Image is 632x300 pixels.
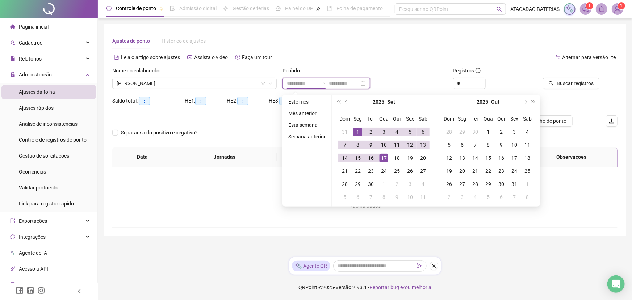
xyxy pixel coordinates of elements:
[476,68,481,73] span: info-circle
[327,6,332,11] span: book
[340,193,349,201] div: 5
[338,112,351,125] th: Dom
[340,128,349,136] div: 31
[495,178,508,191] td: 2025-10-30
[508,178,521,191] td: 2025-10-31
[491,95,500,109] button: month panel
[116,5,156,11] span: Controle de ponto
[620,3,623,8] span: 1
[419,193,427,201] div: 11
[557,79,594,87] span: Buscar registros
[380,193,388,201] div: 8
[510,128,519,136] div: 3
[530,147,612,167] th: Observações
[417,112,430,125] th: Sáb
[495,164,508,178] td: 2025-10-23
[19,282,49,288] span: Aceite de uso
[170,6,175,11] span: file-done
[139,97,150,105] span: --:--
[458,154,466,162] div: 13
[353,167,362,175] div: 22
[393,154,401,162] div: 18
[612,4,623,14] img: 76675
[353,193,362,201] div: 6
[393,167,401,175] div: 25
[495,151,508,164] td: 2025-10-16
[277,147,342,167] th: Entrada 1
[335,284,351,290] span: Versão
[598,6,605,12] span: bell
[471,167,480,175] div: 21
[495,125,508,138] td: 2025-10-02
[351,164,364,178] td: 2025-09-22
[162,38,206,44] span: Histórico de ajustes
[380,167,388,175] div: 24
[482,138,495,151] td: 2025-10-08
[453,67,481,75] span: Registros
[195,97,206,105] span: --:--
[419,141,427,149] div: 13
[456,125,469,138] td: 2025-09-29
[353,180,362,188] div: 29
[377,191,390,204] td: 2025-10-08
[351,178,364,191] td: 2025-09-29
[261,81,265,86] span: filter
[114,55,119,60] span: file-text
[390,164,403,178] td: 2025-09-25
[458,167,466,175] div: 20
[10,24,15,29] span: home
[351,125,364,138] td: 2025-09-01
[121,202,609,210] div: Não há dados
[367,141,375,149] div: 9
[340,167,349,175] div: 21
[380,128,388,136] div: 3
[458,128,466,136] div: 29
[469,191,482,204] td: 2025-11-04
[187,55,192,60] span: youtube
[508,138,521,151] td: 2025-10-10
[390,112,403,125] th: Qui
[19,137,87,143] span: Controle de registros de ponto
[443,178,456,191] td: 2025-10-26
[456,178,469,191] td: 2025-10-27
[98,275,632,300] footer: QRPoint © 2025 - 2.93.1 -
[19,266,48,272] span: Acesso à API
[484,167,493,175] div: 22
[510,141,519,149] div: 10
[242,54,272,60] span: Faça um tour
[521,191,534,204] td: 2025-11-08
[456,138,469,151] td: 2025-10-06
[393,141,401,149] div: 11
[320,80,326,86] span: swap-right
[469,112,482,125] th: Ter
[482,112,495,125] th: Qua
[179,5,217,11] span: Admissão digital
[377,138,390,151] td: 2025-09-10
[510,154,519,162] div: 17
[351,112,364,125] th: Seg
[340,141,349,149] div: 7
[521,178,534,191] td: 2025-11-01
[223,6,228,11] span: sun
[364,164,377,178] td: 2025-09-23
[417,164,430,178] td: 2025-09-27
[443,125,456,138] td: 2025-09-28
[495,138,508,151] td: 2025-10-09
[19,218,47,224] span: Exportações
[471,193,480,201] div: 4
[521,138,534,151] td: 2025-10-11
[340,180,349,188] div: 28
[19,250,47,256] span: Agente de IA
[285,132,328,141] li: Semana anterior
[456,164,469,178] td: 2025-10-20
[390,125,403,138] td: 2025-09-04
[406,193,414,201] div: 10
[364,112,377,125] th: Ter
[508,112,521,125] th: Sex
[523,193,532,201] div: 8
[609,118,615,124] span: upload
[19,185,58,191] span: Validar protocolo
[338,151,351,164] td: 2025-09-14
[172,147,277,167] th: Jornadas
[10,40,15,45] span: user-add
